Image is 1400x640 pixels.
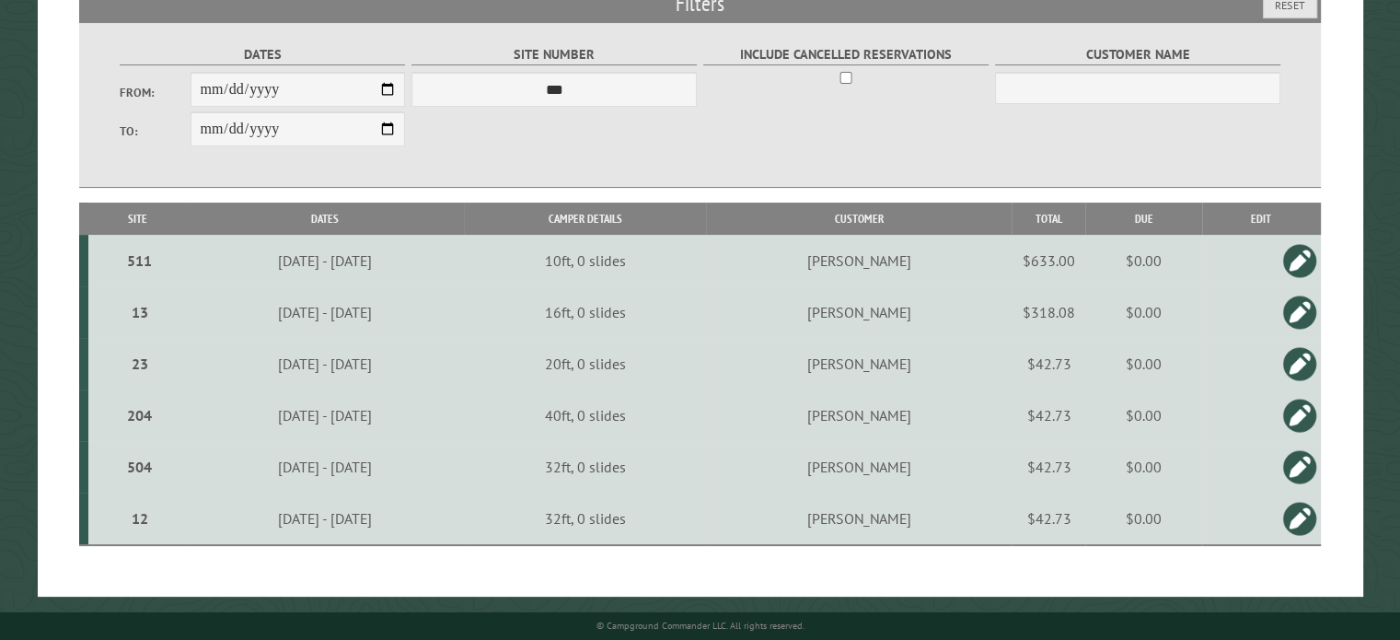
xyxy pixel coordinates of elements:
td: $0.00 [1085,338,1201,390]
label: Customer Name [995,44,1281,65]
th: Total [1012,203,1085,235]
td: 32ft, 0 slides [464,441,706,493]
td: [PERSON_NAME] [706,493,1012,545]
th: Dates [186,203,464,235]
div: [DATE] - [DATE] [190,303,461,321]
div: [DATE] - [DATE] [190,251,461,270]
label: To: [120,122,191,140]
td: [PERSON_NAME] [706,235,1012,286]
td: $42.73 [1012,493,1085,545]
label: Include Cancelled Reservations [703,44,989,65]
td: $42.73 [1012,390,1085,441]
div: 504 [96,458,183,476]
td: 10ft, 0 slides [464,235,706,286]
td: $0.00 [1085,390,1201,441]
div: 511 [96,251,183,270]
label: Site Number [411,44,698,65]
div: 12 [96,509,183,528]
td: [PERSON_NAME] [706,390,1012,441]
td: [PERSON_NAME] [706,286,1012,338]
td: $0.00 [1085,441,1201,493]
td: $0.00 [1085,286,1201,338]
small: © Campground Commander LLC. All rights reserved. [596,620,804,632]
td: $42.73 [1012,441,1085,493]
td: 40ft, 0 slides [464,390,706,441]
td: $318.08 [1012,286,1085,338]
div: 23 [96,355,183,373]
td: [PERSON_NAME] [706,441,1012,493]
td: 32ft, 0 slides [464,493,706,545]
div: 204 [96,406,183,425]
td: 20ft, 0 slides [464,338,706,390]
td: $0.00 [1085,235,1201,286]
div: [DATE] - [DATE] [190,509,461,528]
th: Due [1085,203,1201,235]
th: Site [88,203,186,235]
td: 16ft, 0 slides [464,286,706,338]
td: $633.00 [1012,235,1085,286]
th: Camper Details [464,203,706,235]
div: [DATE] - [DATE] [190,458,461,476]
div: [DATE] - [DATE] [190,406,461,425]
th: Customer [706,203,1012,235]
div: [DATE] - [DATE] [190,355,461,373]
td: [PERSON_NAME] [706,338,1012,390]
td: $0.00 [1085,493,1201,545]
label: Dates [120,44,406,65]
td: $42.73 [1012,338,1085,390]
th: Edit [1202,203,1321,235]
label: From: [120,84,191,101]
div: 13 [96,303,183,321]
